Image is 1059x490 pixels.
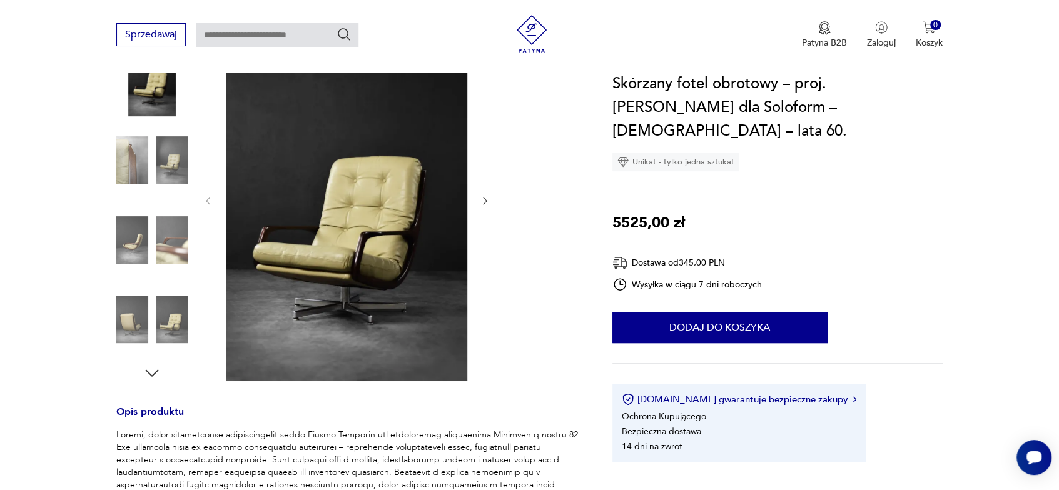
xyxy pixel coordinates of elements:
button: [DOMAIN_NAME] gwarantuje bezpieczne zakupy [622,393,856,406]
p: Koszyk [916,37,943,49]
iframe: Smartsupp widget button [1016,440,1051,475]
button: Zaloguj [867,21,896,49]
li: Ochrona Kupującego [622,411,706,422]
img: Ikona koszyka [923,21,935,34]
img: Zdjęcie produktu Skórzany fotel obrotowy – proj. Eugen Schmidt dla Soloform – Niemcy – lata 60. [116,45,188,116]
p: Patyna B2B [802,37,847,49]
div: 0 [930,20,941,31]
img: Zdjęcie produktu Skórzany fotel obrotowy – proj. Eugen Schmidt dla Soloform – Niemcy – lata 60. [116,284,188,355]
button: Dodaj do koszyka [612,312,828,343]
img: Patyna - sklep z meblami i dekoracjami vintage [513,15,550,52]
div: Dostawa od 345,00 PLN [612,255,763,271]
img: Ikonka użytkownika [875,21,888,34]
div: Wysyłka w ciągu 7 dni roboczych [612,277,763,292]
button: 0Koszyk [916,21,943,49]
img: Zdjęcie produktu Skórzany fotel obrotowy – proj. Eugen Schmidt dla Soloform – Niemcy – lata 60. [116,204,188,276]
img: Ikona certyfikatu [622,393,634,406]
img: Zdjęcie produktu Skórzany fotel obrotowy – proj. Eugen Schmidt dla Soloform – Niemcy – lata 60. [226,19,467,381]
li: Bezpieczna dostawa [622,426,701,437]
img: Ikona strzałki w prawo [853,396,856,402]
p: Zaloguj [867,37,896,49]
p: 5525,00 zł [612,211,685,235]
div: Unikat - tylko jedna sztuka! [612,152,739,171]
li: 14 dni na zwrot [622,441,682,452]
h3: Opis produktu [116,408,582,429]
a: Ikona medaluPatyna B2B [802,21,847,49]
img: Ikona medalu [818,21,831,35]
button: Szukaj [337,27,352,42]
a: Sprzedawaj [116,31,186,40]
button: Patyna B2B [802,21,847,49]
img: Ikona dostawy [612,255,627,271]
img: Ikona diamentu [617,156,629,167]
img: Zdjęcie produktu Skórzany fotel obrotowy – proj. Eugen Schmidt dla Soloform – Niemcy – lata 60. [116,124,188,196]
button: Sprzedawaj [116,23,186,46]
h1: Skórzany fotel obrotowy – proj. [PERSON_NAME] dla Soloform – [DEMOGRAPHIC_DATA] – lata 60. [612,72,943,143]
